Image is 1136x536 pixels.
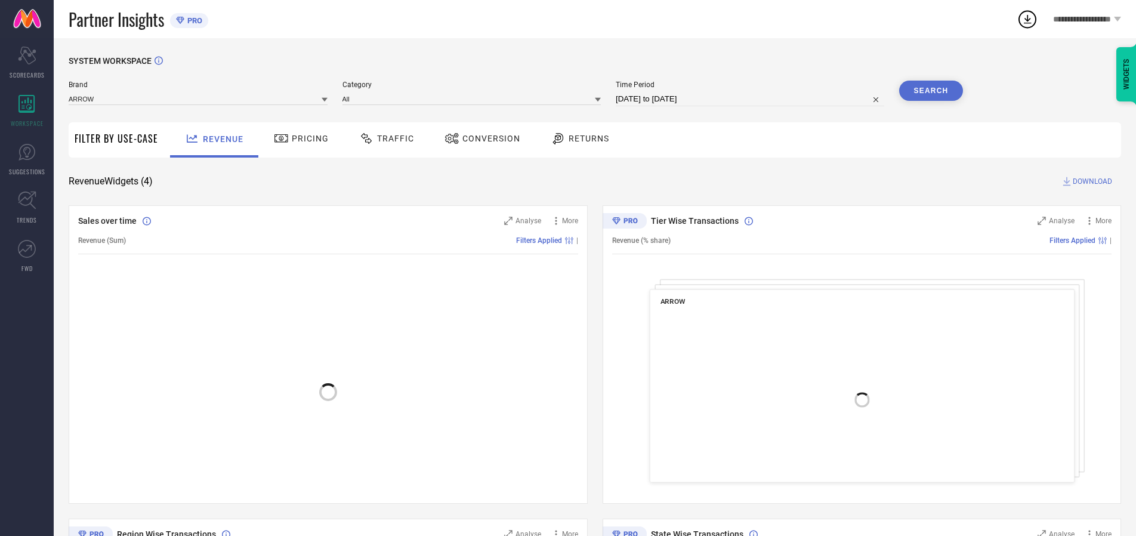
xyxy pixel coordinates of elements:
[1049,236,1095,245] span: Filters Applied
[1110,236,1112,245] span: |
[516,236,562,245] span: Filters Applied
[1017,8,1038,30] div: Open download list
[78,216,137,226] span: Sales over time
[462,134,520,143] span: Conversion
[17,215,37,224] span: TRENDS
[21,264,33,273] span: FWD
[616,81,884,89] span: Time Period
[292,134,329,143] span: Pricing
[69,7,164,32] span: Partner Insights
[10,70,45,79] span: SCORECARDS
[603,213,647,231] div: Premium
[1095,217,1112,225] span: More
[660,297,685,306] span: ARROW
[1038,217,1046,225] svg: Zoom
[184,16,202,25] span: PRO
[569,134,609,143] span: Returns
[11,119,44,128] span: WORKSPACE
[75,131,158,146] span: Filter By Use-Case
[377,134,414,143] span: Traffic
[504,217,513,225] svg: Zoom
[899,81,964,101] button: Search
[9,167,45,176] span: SUGGESTIONS
[203,134,243,144] span: Revenue
[69,81,328,89] span: Brand
[1073,175,1112,187] span: DOWNLOAD
[562,217,578,225] span: More
[576,236,578,245] span: |
[616,92,884,106] input: Select time period
[342,81,601,89] span: Category
[515,217,541,225] span: Analyse
[69,56,152,66] span: SYSTEM WORKSPACE
[69,175,153,187] span: Revenue Widgets ( 4 )
[651,216,739,226] span: Tier Wise Transactions
[1049,217,1075,225] span: Analyse
[612,236,671,245] span: Revenue (% share)
[78,236,126,245] span: Revenue (Sum)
